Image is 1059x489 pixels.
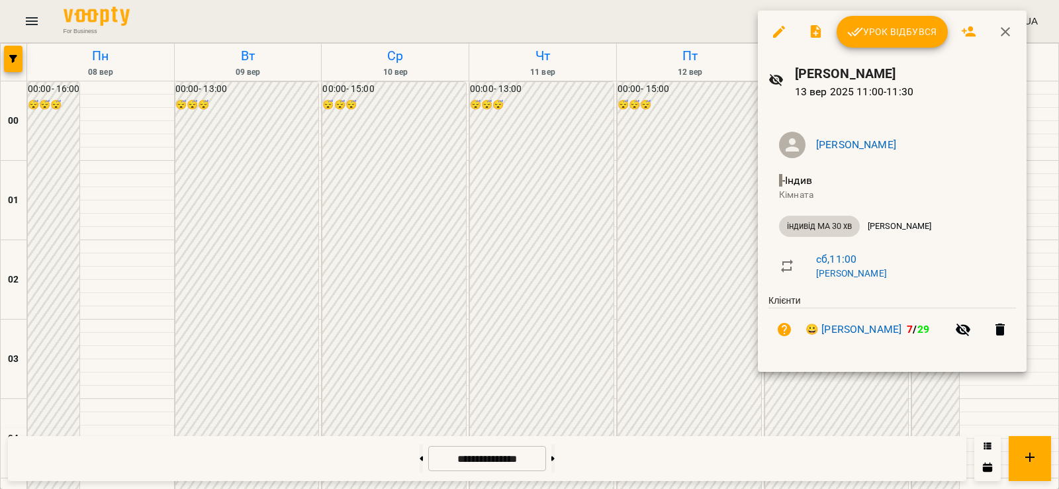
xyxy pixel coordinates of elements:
p: Кімната [779,189,1005,202]
span: - Індив [779,174,815,187]
b: / [907,323,929,335]
a: [PERSON_NAME] [816,268,887,279]
span: Урок відбувся [847,24,937,40]
h6: [PERSON_NAME] [795,64,1016,84]
span: індивід МА 30 хв [779,220,860,232]
div: [PERSON_NAME] [860,216,939,237]
a: [PERSON_NAME] [816,138,896,151]
span: [PERSON_NAME] [860,220,939,232]
a: 😀 [PERSON_NAME] [806,322,901,337]
p: 13 вер 2025 11:00 - 11:30 [795,84,1016,100]
button: Урок відбувся [837,16,948,48]
span: 7 [907,323,913,335]
a: сб , 11:00 [816,253,856,265]
ul: Клієнти [768,294,1016,356]
span: 29 [917,323,929,335]
button: Візит ще не сплачено. Додати оплату? [768,314,800,345]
